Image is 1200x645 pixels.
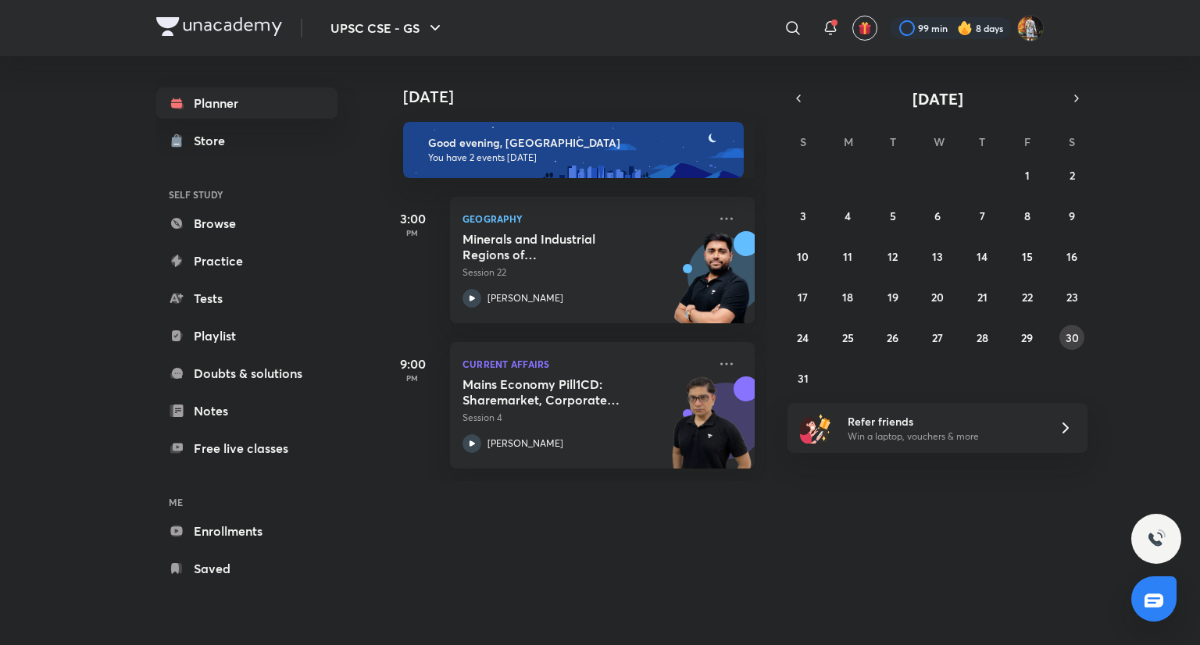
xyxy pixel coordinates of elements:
[1066,290,1078,305] abbr: August 23, 2025
[880,325,905,350] button: August 26, 2025
[835,203,860,228] button: August 4, 2025
[880,203,905,228] button: August 5, 2025
[970,325,995,350] button: August 28, 2025
[970,244,995,269] button: August 14, 2025
[800,134,806,149] abbr: Sunday
[1017,15,1044,41] img: Prakhar Singh
[798,371,809,386] abbr: August 31, 2025
[462,231,657,262] h5: Minerals and Industrial Regions of India - II
[403,122,744,178] img: evening
[887,249,898,264] abbr: August 12, 2025
[791,325,816,350] button: August 24, 2025
[1024,208,1030,223] abbr: August 8, 2025
[1066,330,1079,345] abbr: August 30, 2025
[842,290,853,305] abbr: August 18, 2025
[1015,325,1040,350] button: August 29, 2025
[1069,208,1075,223] abbr: August 9, 2025
[934,208,941,223] abbr: August 6, 2025
[809,87,1066,109] button: [DATE]
[848,429,1040,444] p: Win a laptop, vouchers & more
[381,373,444,383] p: PM
[858,21,872,35] img: avatar
[932,330,943,345] abbr: August 27, 2025
[979,134,985,149] abbr: Thursday
[844,134,853,149] abbr: Monday
[1070,168,1075,183] abbr: August 2, 2025
[487,291,563,305] p: [PERSON_NAME]
[1059,203,1084,228] button: August 9, 2025
[791,244,816,269] button: August 10, 2025
[156,181,337,208] h6: SELF STUDY
[970,284,995,309] button: August 21, 2025
[156,208,337,239] a: Browse
[1025,168,1030,183] abbr: August 1, 2025
[852,16,877,41] button: avatar
[977,290,987,305] abbr: August 21, 2025
[800,412,831,444] img: referral
[1059,162,1084,187] button: August 2, 2025
[791,284,816,309] button: August 17, 2025
[1059,284,1084,309] button: August 23, 2025
[890,134,896,149] abbr: Tuesday
[970,203,995,228] button: August 7, 2025
[800,208,806,223] abbr: August 3, 2025
[156,283,337,314] a: Tests
[428,136,730,150] h6: Good evening, [GEOGRAPHIC_DATA]
[932,249,943,264] abbr: August 13, 2025
[156,358,337,389] a: Doubts & solutions
[156,87,337,119] a: Planner
[381,209,444,228] h5: 3:00
[977,330,988,345] abbr: August 28, 2025
[887,290,898,305] abbr: August 19, 2025
[156,395,337,426] a: Notes
[1022,249,1033,264] abbr: August 15, 2025
[156,125,337,156] a: Store
[798,290,808,305] abbr: August 17, 2025
[980,208,985,223] abbr: August 7, 2025
[156,17,282,40] a: Company Logo
[156,515,337,547] a: Enrollments
[1021,330,1033,345] abbr: August 29, 2025
[791,203,816,228] button: August 3, 2025
[1015,284,1040,309] button: August 22, 2025
[977,249,987,264] abbr: August 14, 2025
[887,330,898,345] abbr: August 26, 2025
[925,325,950,350] button: August 27, 2025
[156,553,337,584] a: Saved
[934,134,945,149] abbr: Wednesday
[1059,244,1084,269] button: August 16, 2025
[669,231,755,339] img: unacademy
[880,284,905,309] button: August 19, 2025
[156,320,337,351] a: Playlist
[791,365,816,390] button: August 31, 2025
[1015,244,1040,269] button: August 15, 2025
[880,244,905,269] button: August 12, 2025
[1022,290,1033,305] abbr: August 22, 2025
[912,88,963,109] span: [DATE]
[462,209,708,228] p: Geography
[797,330,809,345] abbr: August 24, 2025
[842,330,854,345] abbr: August 25, 2025
[428,151,730,164] p: You have 2 events [DATE]
[381,355,444,373] h5: 9:00
[1147,529,1166,548] img: ttu
[462,265,708,280] p: Session 22
[845,208,851,223] abbr: August 4, 2025
[1015,203,1040,228] button: August 8, 2025
[848,413,1040,429] h6: Refer friends
[194,131,234,150] div: Store
[462,411,708,425] p: Session 4
[1024,134,1030,149] abbr: Friday
[957,20,973,36] img: streak
[925,244,950,269] button: August 13, 2025
[156,489,337,515] h6: ME
[462,376,657,408] h5: Mains Economy Pill1CD: Sharemarket, Corporate Governance, Insurance Pension Financial Inclusion
[669,376,755,484] img: unacademy
[487,437,563,451] p: [PERSON_NAME]
[156,17,282,36] img: Company Logo
[1066,249,1077,264] abbr: August 16, 2025
[403,87,770,106] h4: [DATE]
[1069,134,1075,149] abbr: Saturday
[843,249,852,264] abbr: August 11, 2025
[835,244,860,269] button: August 11, 2025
